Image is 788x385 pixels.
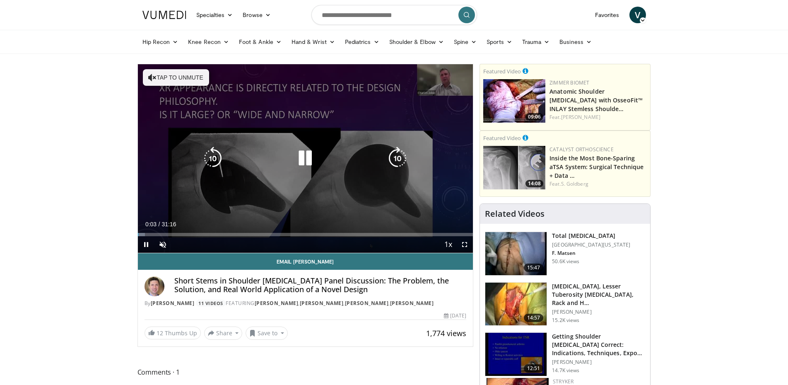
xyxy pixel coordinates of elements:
[287,34,340,50] a: Hand & Wrist
[483,134,521,142] small: Featured Video
[517,34,555,50] a: Trauma
[554,34,597,50] a: Business
[143,69,209,86] button: Tap to unmute
[246,327,288,340] button: Save to
[483,79,545,123] a: 09:06
[255,300,299,307] a: [PERSON_NAME]
[525,113,543,121] span: 09:06
[552,317,579,324] p: 15.2K views
[390,300,434,307] a: [PERSON_NAME]
[553,378,574,385] a: Stryker
[440,236,456,253] button: Playback Rate
[552,309,645,315] p: [PERSON_NAME]
[145,327,201,339] a: 12 Thumbs Up
[183,34,234,50] a: Knee Recon
[444,312,466,320] div: [DATE]
[138,236,154,253] button: Pause
[238,7,276,23] a: Browse
[552,258,579,265] p: 50.6K views
[549,180,647,188] div: Feat.
[590,7,624,23] a: Favorites
[138,233,473,236] div: Progress Bar
[174,276,467,294] h4: Short Stems in Shoulder [MEDICAL_DATA] Panel Discussion: The Problem, the Solution, and Real Worl...
[485,283,547,326] img: TSA_with_LT_Final_100000289_3.jpg.150x105_q85_crop-smart_upscale.jpg
[552,250,630,257] p: F. Matsen
[485,232,645,276] a: 15:47 Total [MEDICAL_DATA] [GEOGRAPHIC_DATA][US_STATE] F. Matsen 50.6K views
[483,68,521,75] small: Featured Video
[456,236,473,253] button: Fullscreen
[483,79,545,123] img: 59d0d6d9-feca-4357-b9cd-4bad2cd35cb6.150x105_q85_crop-smart_upscale.jpg
[483,146,545,189] a: 14:08
[552,232,630,240] h3: Total [MEDICAL_DATA]
[524,264,544,272] span: 15:47
[191,7,238,23] a: Specialties
[151,300,195,307] a: [PERSON_NAME]
[524,314,544,322] span: 14:57
[485,332,645,376] a: 12:51 Getting Shoulder [MEDICAL_DATA] Correct: Indications, Techniques, Expo… [PERSON_NAME] 14.7K...
[384,34,449,50] a: Shoulder & Elbow
[300,300,344,307] a: [PERSON_NAME]
[196,300,226,307] a: 11 Videos
[449,34,482,50] a: Spine
[524,364,544,373] span: 12:51
[204,327,243,340] button: Share
[138,253,473,270] a: Email [PERSON_NAME]
[549,114,647,121] div: Feat.
[525,180,543,187] span: 14:08
[552,242,630,248] p: [GEOGRAPHIC_DATA][US_STATE]
[159,221,160,228] span: /
[552,367,579,374] p: 14.7K views
[561,114,600,121] a: [PERSON_NAME]
[483,146,545,189] img: 9f15458b-d013-4cfd-976d-a83a3859932f.150x105_q85_crop-smart_upscale.jpg
[138,64,473,253] video-js: Video Player
[142,11,186,19] img: VuMedi Logo
[137,367,474,378] span: Comments 1
[485,209,545,219] h4: Related Videos
[549,146,614,153] a: Catalyst OrthoScience
[234,34,287,50] a: Foot & Ankle
[340,34,384,50] a: Pediatrics
[482,34,517,50] a: Sports
[561,180,588,187] a: S. Goldberg
[549,79,589,86] a: Zimmer Biomet
[154,236,171,253] button: Unmute
[549,87,643,113] a: Anatomic Shoulder [MEDICAL_DATA] with OsseoFit™ INLAY Stemless Shoulde…
[161,221,176,228] span: 31:16
[426,328,466,338] span: 1,774 views
[485,282,645,326] a: 14:57 [MEDICAL_DATA], Lesser Tuberosity [MEDICAL_DATA], Rack and H… [PERSON_NAME] 15.2K views
[549,154,643,179] a: Inside the Most Bone-Sparing aTSA System: Surgical Technique + Data …
[552,332,645,357] h3: Getting Shoulder [MEDICAL_DATA] Correct: Indications, Techniques, Expo…
[145,300,467,307] div: By FEATURING , , ,
[485,333,547,376] img: 38759_0000_3.png.150x105_q85_crop-smart_upscale.jpg
[145,276,164,296] img: Avatar
[552,359,645,366] p: [PERSON_NAME]
[485,232,547,275] img: 38826_0000_3.png.150x105_q85_crop-smart_upscale.jpg
[145,221,157,228] span: 0:03
[311,5,477,25] input: Search topics, interventions
[629,7,646,23] a: V
[157,329,163,337] span: 12
[345,300,389,307] a: [PERSON_NAME]
[552,282,645,307] h3: [MEDICAL_DATA], Lesser Tuberosity [MEDICAL_DATA], Rack and H…
[137,34,183,50] a: Hip Recon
